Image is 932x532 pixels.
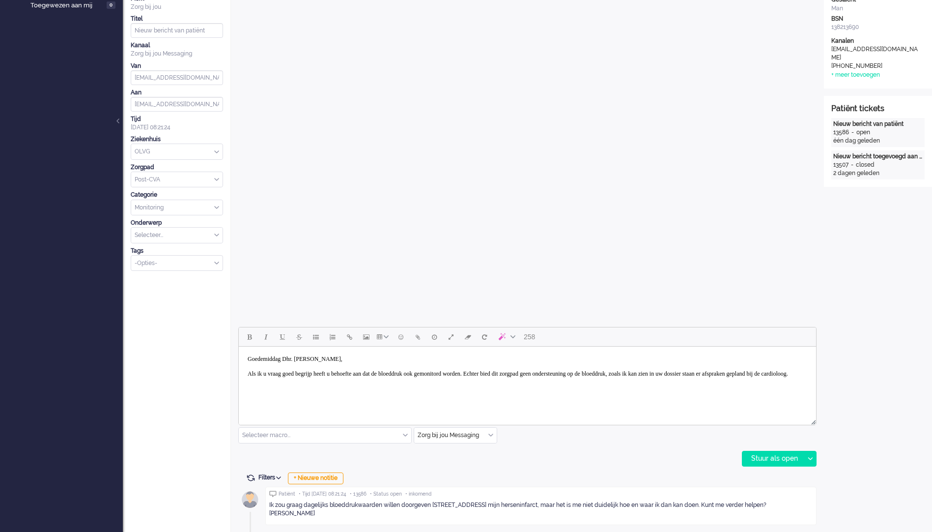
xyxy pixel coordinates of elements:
span: Filters [258,474,284,481]
div: Aan [131,89,223,97]
div: Man [831,4,925,13]
div: 2 dagen geleden [833,169,923,177]
button: Clear formatting [459,328,476,345]
div: Nieuw bericht toegevoegd aan gesprek [833,152,923,161]
span: Patiënt [279,491,295,498]
div: Van [131,62,223,70]
button: Reset content [476,328,493,345]
div: + Nieuwe notitie [288,473,343,484]
button: 258 [519,328,539,345]
div: Categorie [131,191,223,199]
span: • Tijd [DATE] 08:21:24 [299,491,346,498]
button: Add attachment [409,328,426,345]
button: Emoticons [393,328,409,345]
div: Ziekenhuis [131,135,223,144]
div: [DATE] 08:21:24 [131,115,223,132]
div: - [849,128,856,137]
img: ic_chat_grey.svg [269,491,277,497]
button: Underline [274,328,291,345]
span: 258 [524,333,535,341]
button: Bullet list [308,328,324,345]
div: Zorgpad [131,163,223,172]
span: 0 [107,1,115,9]
div: Patiënt tickets [831,103,925,115]
div: Kanaal [131,41,223,50]
button: Numbered list [324,328,341,345]
button: Insert/edit image [358,328,374,345]
span: • Status open [370,491,402,498]
div: - [848,161,856,169]
div: Zorg bij jou [131,3,223,11]
div: Zorg bij jou Messaging [131,50,223,58]
div: Resize [808,416,816,425]
div: Onderwerp [131,219,223,227]
span: Toegewezen aan mij [30,1,104,10]
div: 13586 [833,128,849,137]
div: Stuur als open [742,451,804,466]
div: Kanalen [831,37,925,45]
button: Bold [241,328,257,345]
button: Fullscreen [443,328,459,345]
div: Nieuw bericht van patiënt [833,120,923,128]
div: Ik zou graag dagelijks bloeddrukwaarden willen doorgeven [STREET_ADDRESS] mijn herseninfarct, maa... [269,501,813,518]
iframe: Rich Text Area [239,347,816,416]
div: open [856,128,870,137]
span: • 13586 [350,491,367,498]
span: • inkomend [405,491,431,498]
div: Titel [131,15,223,23]
div: Tijd [131,115,223,123]
button: Delay message [426,328,443,345]
div: [EMAIL_ADDRESS][DOMAIN_NAME] [831,45,920,62]
div: één dag geleden [833,137,923,145]
div: 13507 [833,161,848,169]
div: BSN [831,15,925,23]
img: avatar [238,487,262,512]
button: Table [374,328,393,345]
div: 138213690 [831,23,925,31]
div: Select Tags [131,255,223,271]
button: Italic [257,328,274,345]
div: closed [856,161,875,169]
button: Strikethrough [291,328,308,345]
div: Tags [131,247,223,255]
div: + meer toevoegen [831,71,880,79]
button: AI [493,328,519,345]
button: Insert/edit link [341,328,358,345]
div: [PHONE_NUMBER] [831,62,920,70]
